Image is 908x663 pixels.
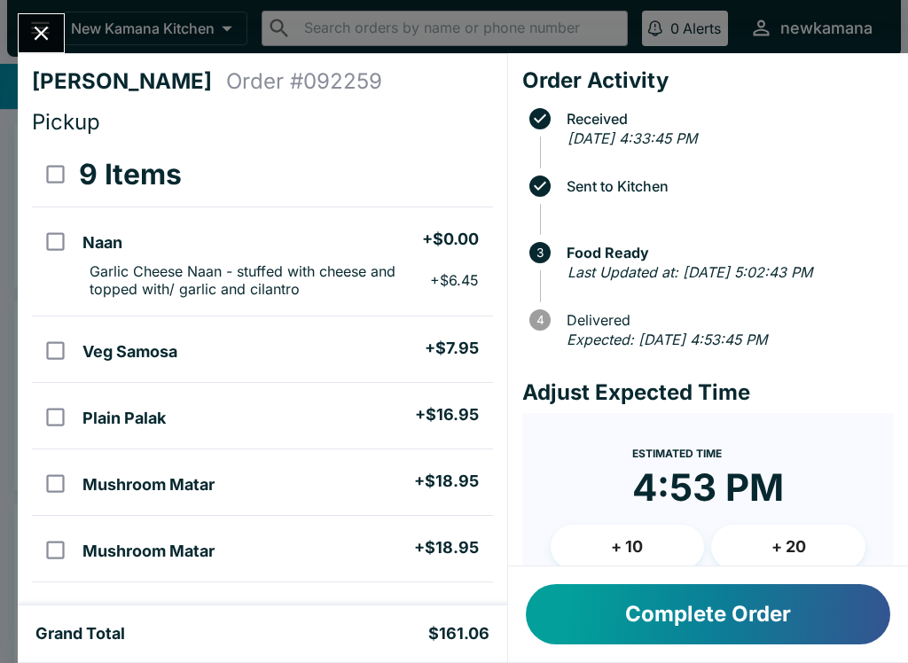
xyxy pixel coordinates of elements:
[428,623,489,644] h5: $161.06
[567,129,697,147] em: [DATE] 4:33:45 PM
[414,537,479,558] h5: + $18.95
[226,68,382,95] h4: Order # 092259
[567,331,767,348] em: Expected: [DATE] 4:53:45 PM
[82,408,166,429] h5: Plain Palak
[558,245,894,261] span: Food Ready
[90,262,429,298] p: Garlic Cheese Naan - stuffed with cheese and topped with/ garlic and cilantro
[79,157,182,192] h3: 9 Items
[551,525,705,569] button: + 10
[430,271,479,289] p: + $6.45
[82,232,122,253] h5: Naan
[414,471,479,492] h5: + $18.95
[422,229,479,250] h5: + $0.00
[558,312,894,328] span: Delivered
[526,584,890,644] button: Complete Order
[425,338,479,359] h5: + $7.95
[632,464,784,511] time: 4:53 PM
[82,541,215,562] h5: Mushroom Matar
[536,313,544,327] text: 4
[711,525,865,569] button: + 20
[522,67,894,94] h4: Order Activity
[35,623,125,644] h5: Grand Total
[19,14,64,52] button: Close
[632,447,722,460] span: Estimated Time
[32,68,226,95] h4: [PERSON_NAME]
[567,263,812,281] em: Last Updated at: [DATE] 5:02:43 PM
[558,111,894,127] span: Received
[522,379,894,406] h4: Adjust Expected Time
[558,178,894,194] span: Sent to Kitchen
[82,474,215,495] h5: Mushroom Matar
[415,404,479,425] h5: + $16.95
[32,109,100,135] span: Pickup
[82,341,177,363] h5: Veg Samosa
[536,246,544,260] text: 3
[415,604,479,625] h5: + $19.45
